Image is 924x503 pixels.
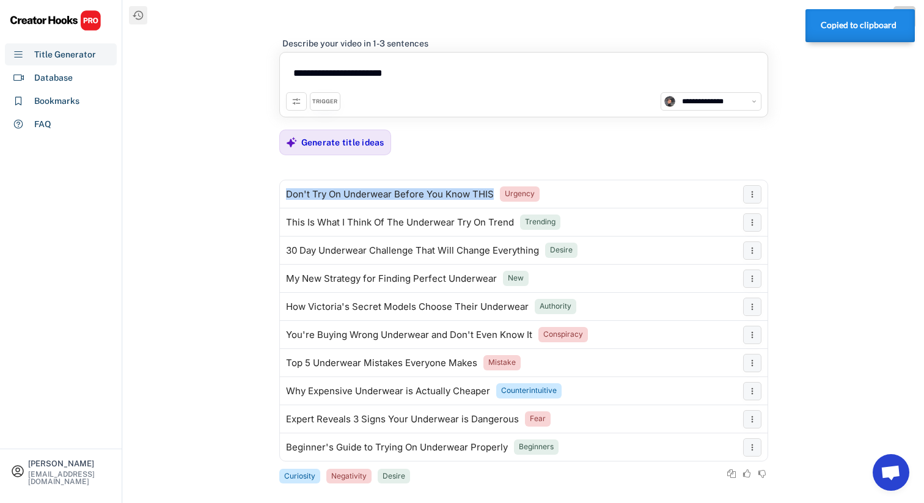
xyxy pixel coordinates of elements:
[28,471,111,485] div: [EMAIL_ADDRESS][DOMAIN_NAME]
[519,442,554,452] div: Beginners
[286,189,494,199] div: Don't Try On Underwear Before You Know THIS
[530,414,546,424] div: Fear
[540,301,571,312] div: Authority
[28,460,111,468] div: [PERSON_NAME]
[34,48,96,61] div: Title Generator
[301,137,384,148] div: Generate title ideas
[525,217,555,227] div: Trending
[550,245,573,255] div: Desire
[34,118,51,131] div: FAQ
[286,246,539,255] div: 30 Day Underwear Challenge That Will Change Everything
[286,386,490,396] div: Why Expensive Underwear is Actually Cheaper
[286,442,508,452] div: Beginner's Guide to Trying On Underwear Properly
[286,358,477,368] div: Top 5 Underwear Mistakes Everyone Makes
[488,358,516,368] div: Mistake
[664,96,675,107] img: channels4_profile.jpg
[286,302,529,312] div: How Victoria's Secret Models Choose Their Underwear
[284,471,315,482] div: Curiosity
[505,189,535,199] div: Urgency
[501,386,557,396] div: Counterintuitive
[10,10,101,31] img: CHPRO%20Logo.svg
[286,274,497,284] div: My New Strategy for Finding Perfect Underwear
[331,471,367,482] div: Negativity
[543,329,583,340] div: Conspiracy
[286,330,532,340] div: You're Buying Wrong Underwear and Don't Even Know It
[383,471,405,482] div: Desire
[34,95,79,108] div: Bookmarks
[34,72,73,84] div: Database
[286,414,519,424] div: Expert Reveals 3 Signs Your Underwear is Dangerous
[873,454,909,491] a: Open chat
[282,38,428,49] div: Describe your video in 1-3 sentences
[312,98,337,106] div: TRIGGER
[821,20,897,30] strong: Copied to clipboard
[286,218,514,227] div: This Is What I Think Of The Underwear Try On Trend
[508,273,524,284] div: New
